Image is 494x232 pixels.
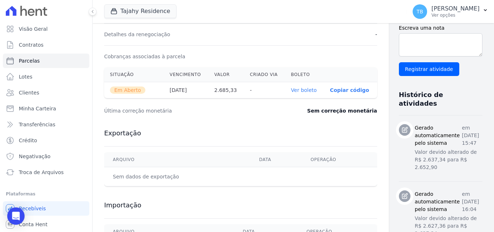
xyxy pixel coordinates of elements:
[19,57,40,64] span: Parcelas
[3,69,89,84] a: Lotes
[462,124,482,147] p: em [DATE] 15:47
[462,190,482,213] p: em [DATE] 16:04
[3,149,89,164] a: Negativação
[19,205,46,212] span: Recebíveis
[164,67,208,82] th: Vencimento
[399,24,482,32] label: Escreva uma nota
[415,124,462,147] h3: Gerado automaticamente pelo sistema
[19,25,48,33] span: Visão Geral
[3,165,89,180] a: Troca de Arquivos
[407,1,494,22] button: TB [PERSON_NAME] Ver opções
[19,73,33,80] span: Lotes
[3,85,89,100] a: Clientes
[291,87,317,93] a: Ver boleto
[104,201,377,210] h3: Importação
[104,67,164,82] th: Situação
[375,31,377,38] dd: -
[6,190,86,198] div: Plataformas
[104,53,185,60] dt: Cobranças associadas à parcela
[3,22,89,36] a: Visão Geral
[19,105,56,112] span: Minha Carteira
[302,152,377,167] th: Operação
[3,38,89,52] a: Contratos
[110,87,145,94] span: Em Aberto
[417,9,423,14] span: TB
[19,41,43,48] span: Contratos
[3,133,89,148] a: Crédito
[399,62,459,76] input: Registrar atividade
[19,169,64,176] span: Troca de Arquivos
[415,190,462,213] h3: Gerado automaticamente pelo sistema
[431,5,480,12] p: [PERSON_NAME]
[19,89,39,96] span: Clientes
[104,31,170,38] dt: Detalhes da renegociação
[19,137,37,144] span: Crédito
[3,101,89,116] a: Minha Carteira
[285,67,324,82] th: Boleto
[104,167,250,186] td: Sem dados de exportação
[244,67,285,82] th: Criado via
[415,148,482,171] p: Valor devido alterado de R$ 2.637,34 para R$ 2.652,90
[7,207,25,225] div: Open Intercom Messenger
[431,12,480,18] p: Ver opções
[244,82,285,98] th: -
[209,67,244,82] th: Valor
[104,107,265,114] dt: Última correção monetária
[104,129,377,138] h3: Exportação
[3,54,89,68] a: Parcelas
[164,82,208,98] th: [DATE]
[330,87,369,93] button: Copiar código
[3,217,89,232] a: Conta Hent
[19,153,51,160] span: Negativação
[250,152,302,167] th: Data
[209,82,244,98] th: 2.685,33
[307,107,377,114] dd: Sem correção monetária
[19,121,55,128] span: Transferências
[19,221,47,228] span: Conta Hent
[104,152,250,167] th: Arquivo
[399,90,477,108] h3: Histórico de atividades
[3,201,89,216] a: Recebíveis
[3,117,89,132] a: Transferências
[104,4,176,18] button: Tajahy Residence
